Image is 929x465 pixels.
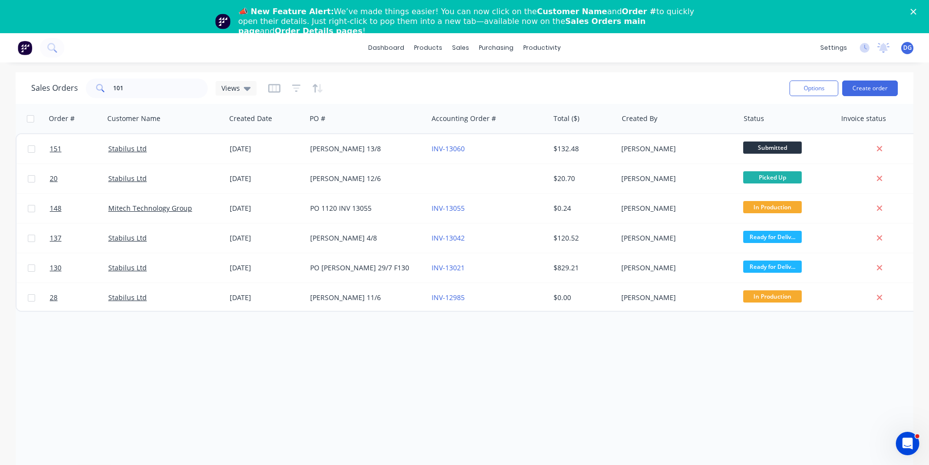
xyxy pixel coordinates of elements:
a: INV-12985 [432,293,465,302]
div: [PERSON_NAME] [621,203,730,213]
span: In Production [743,201,802,213]
a: INV-13055 [432,203,465,213]
a: 20 [50,164,108,193]
div: PO # [310,114,325,123]
div: [DATE] [230,174,302,183]
div: Total ($) [553,114,579,123]
div: PO [PERSON_NAME] 29/7 F130 [310,263,418,273]
span: 130 [50,263,61,273]
a: 137 [50,223,108,253]
div: $132.48 [553,144,611,154]
span: Picked Up [743,171,802,183]
div: [PERSON_NAME] [621,233,730,243]
div: $0.24 [553,203,611,213]
a: Stabilus Ltd [108,174,147,183]
a: Stabilus Ltd [108,263,147,272]
b: Customer Name [537,7,607,16]
a: INV-13021 [432,263,465,272]
div: [PERSON_NAME] 12/6 [310,174,418,183]
div: [PERSON_NAME] [621,174,730,183]
a: 151 [50,134,108,163]
span: DG [903,43,912,52]
span: 151 [50,144,61,154]
b: Sales Orders main page [238,17,646,36]
a: Stabilus Ltd [108,293,147,302]
button: Create order [842,81,898,96]
div: settings [815,40,852,55]
div: [PERSON_NAME] [621,144,730,154]
div: We’ve made things easier! You can now click on the and to quickly open their details. Just right-... [238,7,699,36]
div: $120.52 [553,233,611,243]
div: Close [910,9,920,15]
a: 130 [50,253,108,283]
span: Ready for Deliv... [743,261,802,273]
button: Options [790,81,838,96]
div: [PERSON_NAME] [621,293,730,303]
div: [DATE] [230,263,302,273]
b: Order Details pages [275,26,362,36]
div: Customer Name [107,114,160,123]
a: Stabilus Ltd [108,233,147,243]
div: Order # [49,114,75,123]
div: $20.70 [553,174,611,183]
div: PO 1120 INV 13055 [310,203,418,213]
span: Ready for Deliv... [743,231,802,243]
a: INV-13042 [432,233,465,243]
div: [DATE] [230,144,302,154]
span: In Production [743,290,802,303]
div: [PERSON_NAME] [621,263,730,273]
a: Stabilus Ltd [108,144,147,153]
div: [PERSON_NAME] 4/8 [310,233,418,243]
div: purchasing [474,40,518,55]
a: 28 [50,283,108,312]
iframe: Intercom live chat [896,432,919,455]
div: Created By [622,114,657,123]
div: sales [447,40,474,55]
div: [DATE] [230,203,302,213]
div: Accounting Order # [432,114,496,123]
span: 28 [50,293,58,303]
b: 📣 New Feature Alert: [238,7,334,16]
span: 20 [50,174,58,183]
input: Search... [113,79,208,98]
div: $0.00 [553,293,611,303]
div: Status [744,114,764,123]
span: Views [221,83,240,93]
span: Submitted [743,142,802,154]
a: INV-13060 [432,144,465,153]
a: 148 [50,194,108,223]
div: products [409,40,447,55]
div: Invoice status [841,114,886,123]
div: [DATE] [230,233,302,243]
div: [DATE] [230,293,302,303]
img: Profile image for Team [215,14,231,29]
a: dashboard [363,40,409,55]
div: [PERSON_NAME] 11/6 [310,293,418,303]
div: productivity [518,40,566,55]
a: Mitech Technology Group [108,203,192,213]
div: Created Date [229,114,272,123]
img: Factory [18,40,32,55]
h1: Sales Orders [31,83,78,93]
span: 148 [50,203,61,213]
div: $829.21 [553,263,611,273]
b: Order # [622,7,656,16]
div: [PERSON_NAME] 13/8 [310,144,418,154]
span: 137 [50,233,61,243]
